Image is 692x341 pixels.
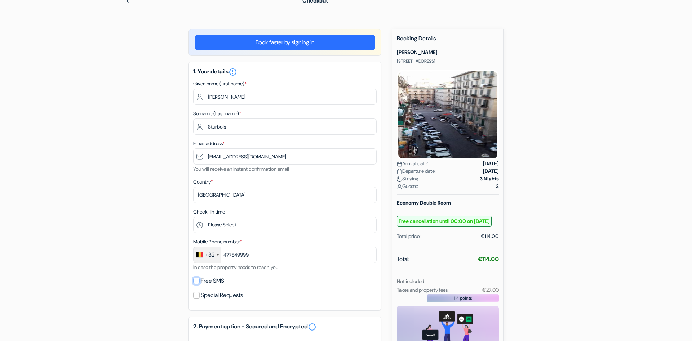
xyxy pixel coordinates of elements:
span: Guests: [397,183,418,190]
span: Departure date: [397,167,436,175]
b: Economy Double Room [397,199,451,206]
label: Mobile Phone number [193,238,242,246]
img: moon.svg [397,176,402,182]
small: Free cancellation until 00:00 on [DATE] [397,216,492,227]
div: +32 [205,251,214,259]
small: Taxes and property fees: [397,287,449,293]
label: Check-in time [193,208,225,216]
small: You will receive an instant confirmation email [193,166,289,172]
small: €27.00 [482,287,499,293]
i: error_outline [229,68,237,76]
strong: €114.00 [478,255,499,263]
strong: [DATE] [483,160,499,167]
label: Email address [193,140,225,147]
label: Special Requests [201,290,243,300]
label: Surname (Last name) [193,110,241,117]
img: calendar.svg [397,169,402,174]
input: Enter last name [193,118,377,135]
h5: 1. Your details [193,68,377,76]
label: Free SMS [201,276,224,286]
small: Not included [397,278,424,284]
span: Total: [397,255,409,264]
a: error_outline [308,323,316,331]
span: 114 points [454,295,472,301]
small: In case the property needs to reach you [193,264,278,270]
div: Belgium (België): +32 [194,247,221,263]
span: Arrival date: [397,160,428,167]
a: Book faster by signing in [195,35,375,50]
label: Country [193,178,213,186]
strong: 3 Nights [480,175,499,183]
div: €114.00 [481,233,499,240]
img: calendar.svg [397,161,402,167]
h5: [PERSON_NAME] [397,49,499,55]
strong: 2 [496,183,499,190]
h5: 2. Payment option - Secured and Encrypted [193,323,377,331]
img: user_icon.svg [397,184,402,189]
a: error_outline [229,68,237,75]
input: Enter first name [193,89,377,105]
input: Enter email address [193,148,377,165]
div: Total price: [397,233,421,240]
p: [STREET_ADDRESS] [397,58,499,64]
strong: [DATE] [483,167,499,175]
label: Given name (first name) [193,80,247,88]
h5: Booking Details [397,35,499,46]
span: Staying: [397,175,420,183]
